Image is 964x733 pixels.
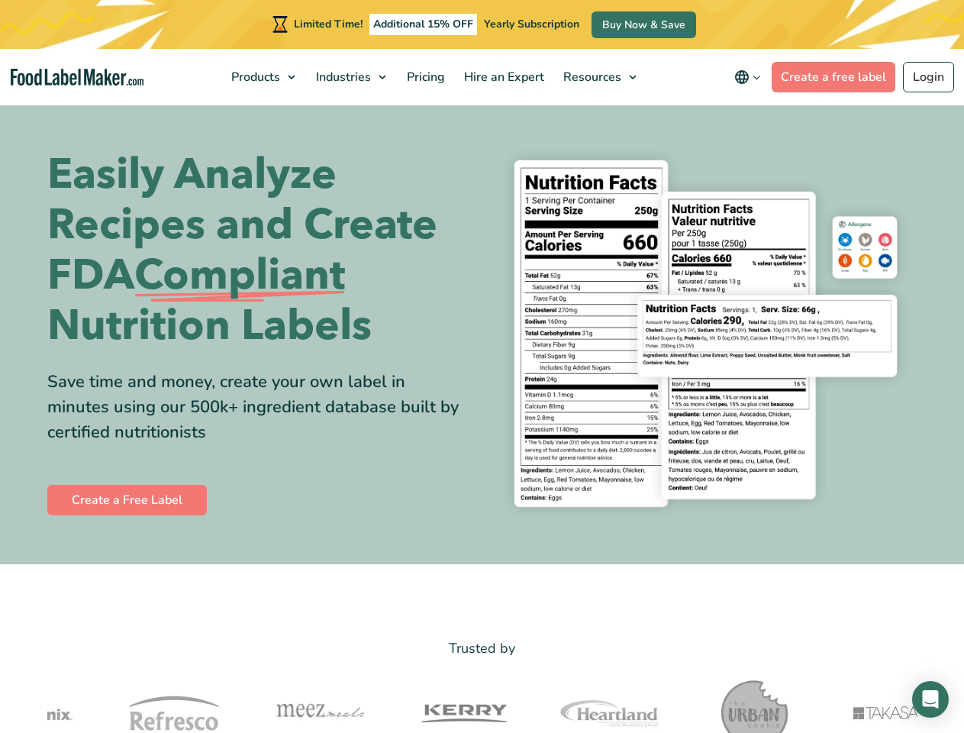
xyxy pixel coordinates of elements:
div: Open Intercom Messenger [912,681,949,718]
div: Save time and money, create your own label in minutes using our 500k+ ingredient database built b... [47,370,471,445]
a: Create a Free Label [47,485,207,515]
a: Buy Now & Save [592,11,696,38]
span: Industries [311,69,372,86]
a: Products [222,49,303,105]
a: Hire an Expert [455,49,550,105]
a: Industries [307,49,394,105]
span: Additional 15% OFF [369,14,477,35]
a: Login [903,62,954,92]
span: Hire an Expert [459,69,546,86]
span: Resources [559,69,623,86]
p: Trusted by [47,638,917,660]
span: Limited Time! [294,17,363,31]
a: Pricing [398,49,451,105]
h1: Easily Analyze Recipes and Create FDA Nutrition Labels [47,150,471,351]
a: Create a free label [772,62,895,92]
a: Resources [554,49,644,105]
span: Products [227,69,282,86]
span: Yearly Subscription [484,17,579,31]
span: Compliant [134,250,345,301]
span: Pricing [402,69,447,86]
